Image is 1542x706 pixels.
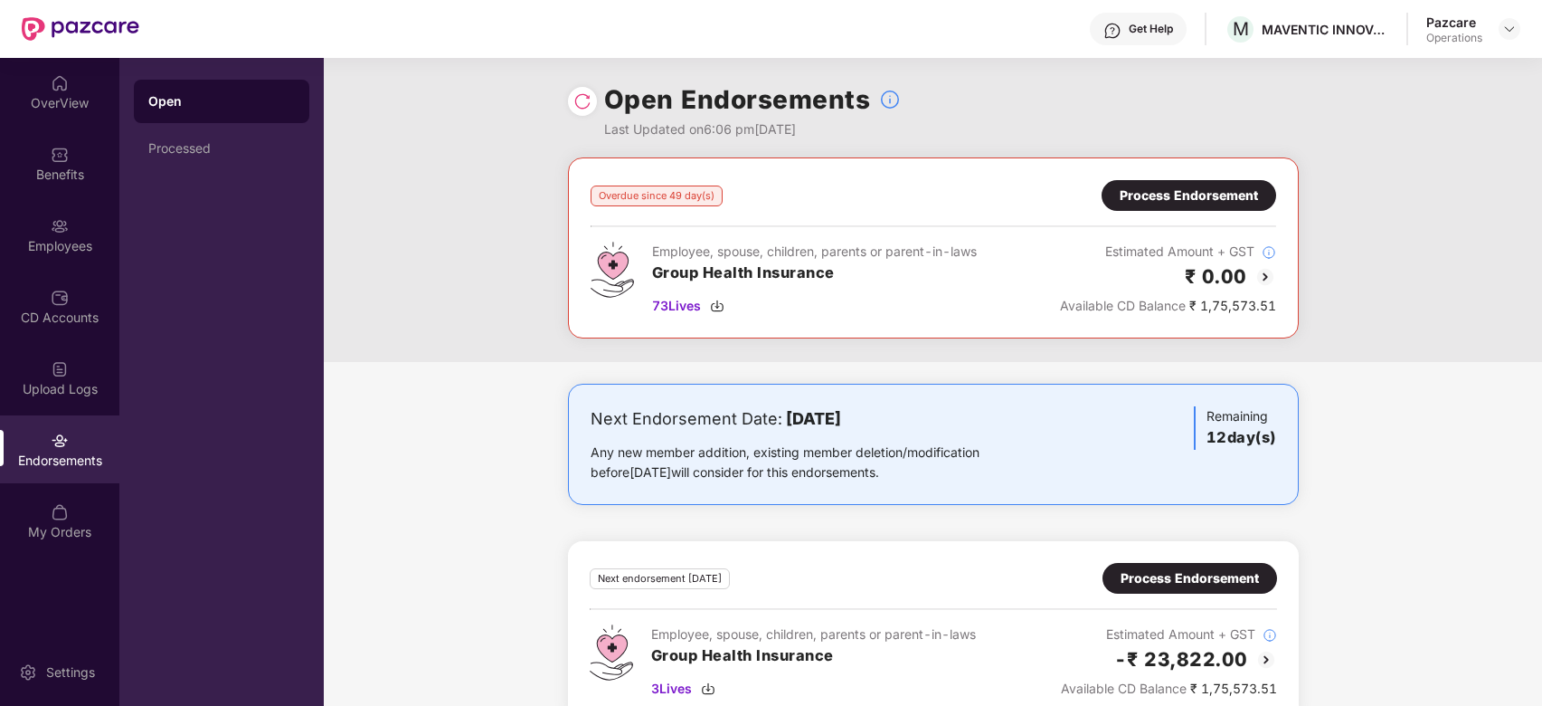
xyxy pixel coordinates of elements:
[22,17,139,41] img: New Pazcare Logo
[51,289,69,307] img: svg+xml;base64,PHN2ZyBpZD0iQ0RfQWNjb3VudHMiIGRhdGEtbmFtZT0iQ0QgQWNjb3VudHMiIHhtbG5zPSJodHRwOi8vd3...
[19,663,37,682] img: svg+xml;base64,PHN2ZyBpZD0iU2V0dGluZy0yMHgyMCIgeG1sbnM9Imh0dHA6Ly93d3cudzMub3JnLzIwMDAvc3ZnIiB3aW...
[591,443,1036,482] div: Any new member addition, existing member deletion/modification before [DATE] will consider for th...
[786,409,841,428] b: [DATE]
[51,360,69,378] img: svg+xml;base64,PHN2ZyBpZD0iVXBsb2FkX0xvZ3MiIGRhdGEtbmFtZT0iVXBsb2FkIExvZ3MiIHhtbG5zPSJodHRwOi8vd3...
[1060,296,1276,316] div: ₹ 1,75,573.51
[651,679,692,699] span: 3 Lives
[591,186,723,206] div: Overdue since 49 day(s)
[879,89,901,110] img: svg+xml;base64,PHN2ZyBpZD0iSW5mb18tXzMyeDMyIiBkYXRhLW5hbWU9IkluZm8gLSAzMngzMiIgeG1sbnM9Imh0dHA6Ly...
[591,242,634,298] img: svg+xml;base64,PHN2ZyB4bWxucz0iaHR0cDovL3d3dy53My5vcmcvMjAwMC9zdmciIHdpZHRoPSI0Ny43MTQiIGhlaWdodD...
[652,296,701,316] span: 73 Lives
[652,262,977,285] h3: Group Health Insurance
[652,242,977,262] div: Employee, spouse, children, parents or parent-in-laws
[701,682,715,696] img: svg+xml;base64,PHN2ZyBpZD0iRG93bmxvYWQtMzJ4MzIiIHhtbG5zPSJodHRwOi8vd3d3LnczLm9yZy8yMDAwL3N2ZyIgd2...
[1114,644,1248,674] h2: -₹ 23,822.00
[1121,568,1259,588] div: Process Endorsement
[1129,22,1173,36] div: Get Help
[590,568,730,589] div: Next endorsement [DATE]
[51,503,69,521] img: svg+xml;base64,PHN2ZyBpZD0iTXlfT3JkZXJzIiBkYXRhLW5hbWU9Ik15IE9yZGVycyIgeG1sbnM9Imh0dHA6Ly93d3cudz...
[1502,22,1517,36] img: svg+xml;base64,PHN2ZyBpZD0iRHJvcGRvd24tMzJ4MzIiIHhtbG5zPSJodHRwOi8vd3d3LnczLm9yZy8yMDAwL3N2ZyIgd2...
[1262,21,1388,38] div: MAVENTIC INNOVATIVE SOLUTIONS PRIVATE LIMITED
[591,406,1036,432] div: Next Endorsement Date:
[1426,14,1482,31] div: Pazcare
[1426,31,1482,45] div: Operations
[590,625,633,681] img: svg+xml;base64,PHN2ZyB4bWxucz0iaHR0cDovL3d3dy53My5vcmcvMjAwMC9zdmciIHdpZHRoPSI0Ny43MTQiIGhlaWdodD...
[1061,679,1277,699] div: ₹ 1,75,573.51
[1263,628,1277,643] img: svg+xml;base64,PHN2ZyBpZD0iSW5mb18tXzMyeDMyIiBkYXRhLW5hbWU9IkluZm8gLSAzMngzMiIgeG1sbnM9Imh0dHA6Ly...
[148,92,295,110] div: Open
[1254,266,1276,288] img: svg+xml;base64,PHN2ZyBpZD0iQmFjay0yMHgyMCIgeG1sbnM9Imh0dHA6Ly93d3cudzMub3JnLzIwMDAvc3ZnIiB3aWR0aD...
[1103,22,1121,40] img: svg+xml;base64,PHN2ZyBpZD0iSGVscC0zMngzMiIgeG1sbnM9Imh0dHA6Ly93d3cudzMub3JnLzIwMDAvc3ZnIiB3aWR0aD...
[1206,426,1276,450] h3: 12 day(s)
[1060,242,1276,262] div: Estimated Amount + GST
[1120,186,1258,205] div: Process Endorsement
[573,92,591,110] img: svg+xml;base64,PHN2ZyBpZD0iUmVsb2FkLTMyeDMyIiB4bWxucz0iaHR0cDovL3d3dy53My5vcmcvMjAwMC9zdmciIHdpZH...
[1194,406,1276,450] div: Remaining
[148,141,295,156] div: Processed
[51,74,69,92] img: svg+xml;base64,PHN2ZyBpZD0iSG9tZSIgeG1sbnM9Imh0dHA6Ly93d3cudzMub3JnLzIwMDAvc3ZnIiB3aWR0aD0iMjAiIG...
[41,663,100,682] div: Settings
[651,625,976,644] div: Employee, spouse, children, parents or parent-in-laws
[1061,625,1277,644] div: Estimated Amount + GST
[1262,245,1276,260] img: svg+xml;base64,PHN2ZyBpZD0iSW5mb18tXzMyeDMyIiBkYXRhLW5hbWU9IkluZm8gLSAzMngzMiIgeG1sbnM9Imh0dHA6Ly...
[51,146,69,164] img: svg+xml;base64,PHN2ZyBpZD0iQmVuZWZpdHMiIHhtbG5zPSJodHRwOi8vd3d3LnczLm9yZy8yMDAwL3N2ZyIgd2lkdGg9Ij...
[1233,18,1249,40] span: M
[1185,262,1247,291] h2: ₹ 0.00
[604,119,902,139] div: Last Updated on 6:06 pm[DATE]
[710,299,724,313] img: svg+xml;base64,PHN2ZyBpZD0iRG93bmxvYWQtMzJ4MzIiIHhtbG5zPSJodHRwOi8vd3d3LnczLm9yZy8yMDAwL3N2ZyIgd2...
[1060,298,1186,313] span: Available CD Balance
[51,217,69,235] img: svg+xml;base64,PHN2ZyBpZD0iRW1wbG95ZWVzIiB4bWxucz0iaHR0cDovL3d3dy53My5vcmcvMjAwMC9zdmciIHdpZHRoPS...
[1061,681,1187,696] span: Available CD Balance
[604,80,871,119] h1: Open Endorsements
[1255,649,1277,671] img: svg+xml;base64,PHN2ZyBpZD0iQmFjay0yMHgyMCIgeG1sbnM9Imh0dHA6Ly93d3cudzMub3JnLzIwMDAvc3ZnIiB3aWR0aD...
[651,644,976,668] h3: Group Health Insurance
[51,432,69,450] img: svg+xml;base64,PHN2ZyBpZD0iRW5kb3JzZW1lbnRzIiB4bWxucz0iaHR0cDovL3d3dy53My5vcmcvMjAwMC9zdmciIHdpZH...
